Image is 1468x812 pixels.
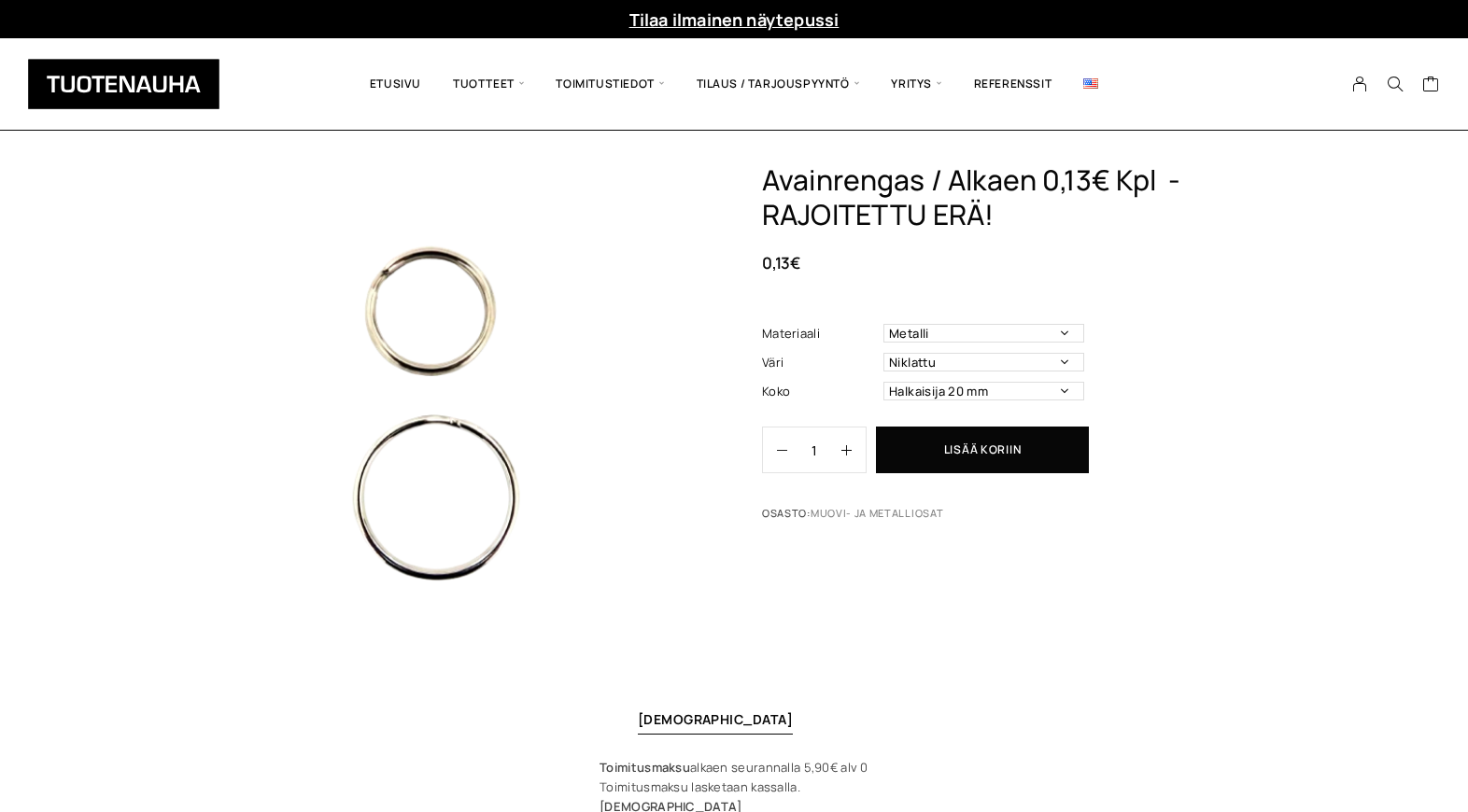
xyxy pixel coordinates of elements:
[1342,76,1378,92] a: My Account
[681,52,876,116] span: Tilaus / Tarjouspyyntö
[1422,75,1440,97] a: Cart
[762,353,879,372] label: Väri
[629,8,840,31] a: Tilaa ilmainen näytepussi
[600,759,690,776] b: Toimitusmaksu
[762,324,879,343] label: Materiaali
[600,777,868,797] div: Toimitusmaksu lasketaan kassalla.
[638,710,794,728] a: [DEMOGRAPHIC_DATA]
[437,52,540,116] span: Tuotteet
[600,758,868,777] div: alkaen seurannalla 5,90€ alv 0
[354,52,437,116] a: Etusivu
[787,427,841,472] input: Määrä
[958,52,1068,116] a: Referenssit
[762,506,1008,531] span: Osasto:
[1377,76,1413,92] button: Search
[540,52,680,116] span: Toimitustiedot
[790,252,800,273] span: €
[876,427,1089,473] button: Lisää koriin
[762,252,800,273] bdi: 0,13
[1083,78,1098,89] img: English
[188,163,683,658] img: Untitled6
[811,506,943,520] a: Muovi- ja metalliosat
[762,163,1280,232] h1: Avainrengas / alkaen 0,13€ kpl -RAJOITETTU ERÄ!
[762,382,879,401] label: Koko
[28,59,219,109] img: Tuotenauha Oy
[875,52,957,116] span: Yritys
